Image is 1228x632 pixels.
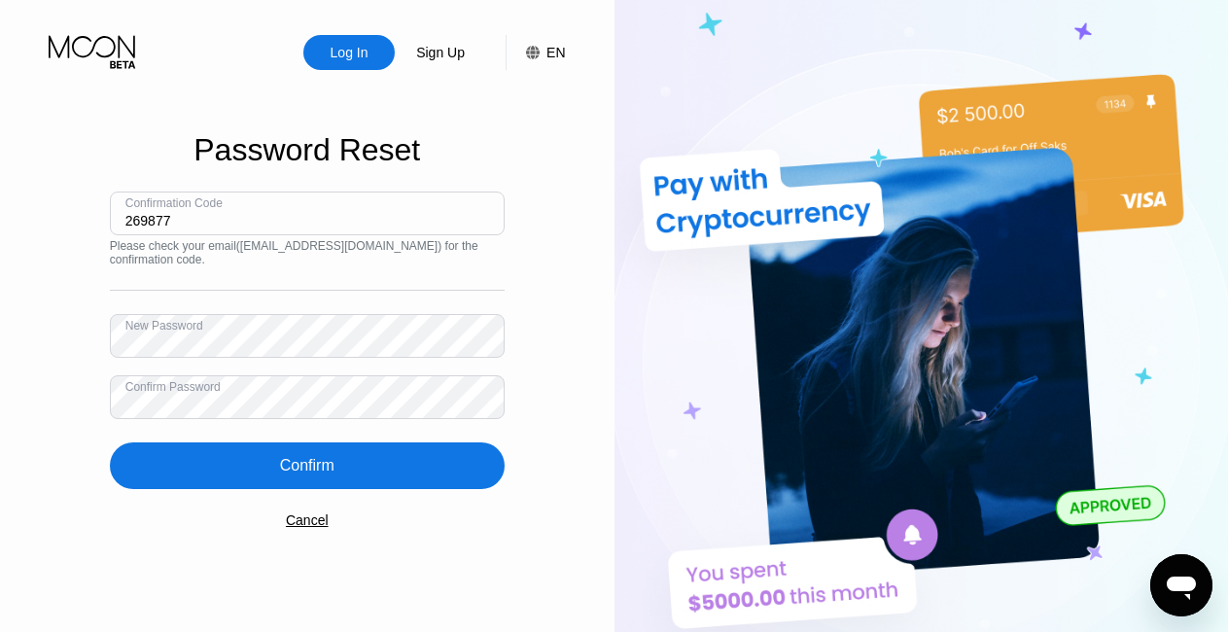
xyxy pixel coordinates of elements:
div: Cancel [286,512,329,528]
div: Sign Up [395,35,486,70]
div: Confirm Password [125,380,221,394]
div: New Password [125,319,203,333]
iframe: Button to launch messaging window [1150,554,1212,616]
div: Confirm [280,456,334,475]
div: Log In [303,35,395,70]
div: Password Reset [193,132,420,168]
div: Please check your email ( [EMAIL_ADDRESS][DOMAIN_NAME] ) for the confirmation code. [110,239,505,266]
div: Confirmation Code [125,196,223,210]
div: EN [506,35,565,70]
div: Confirm [110,419,505,489]
div: Log In [329,43,370,62]
div: Sign Up [414,43,467,62]
div: EN [546,45,565,60]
